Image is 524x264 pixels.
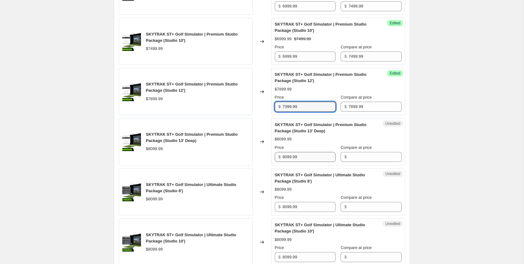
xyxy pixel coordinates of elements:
span: $ [279,255,281,259]
span: $ [279,154,281,159]
span: $ [279,104,281,109]
span: $ [279,4,281,8]
span: SKYTRAK ST+ Golf Simulator | Ultimate Studio Package (Studio 8') [146,182,236,193]
span: Edited [390,21,400,26]
span: SKYTRAK ST+ Golf Simulator | Premium Studio Package (Studio 13' Deep) [275,122,366,133]
span: Compare at price [341,145,372,150]
span: $ [344,255,347,259]
div: $7899.99 [275,86,292,92]
div: $8099.99 [146,246,163,252]
span: $ [279,204,281,209]
div: $8099.99 [146,146,163,152]
span: Price [275,245,284,250]
div: $7499.99 [146,46,163,52]
span: Compare at price [341,245,372,250]
span: SKYTRAK ST+ Golf Simulator | Premium Studio Package (Studio 10') [146,32,238,43]
span: Unedited [385,221,400,226]
span: $ [344,4,347,8]
div: $8099.99 [146,196,163,202]
div: $7899.99 [146,96,163,102]
span: Price [275,45,284,49]
span: Edited [390,71,400,76]
span: Unedited [385,121,400,126]
span: $ [344,104,347,109]
div: $8099.99 [275,186,292,193]
span: SKYTRAK ST+ Golf Simulator | Premium Studio Package (Studio 10') [275,22,366,33]
span: SKYTRAK ST+ Golf Simulator | Ultimate Studio Package (Studio 8') [275,173,365,183]
img: D4DD7C12-2877-4BFD-8B7F-FC513EE9064C_8e4c1762-4b94-4d34-a635-4321688f599f_80x.jpg [122,32,141,51]
span: Price [275,145,284,150]
span: Compare at price [341,195,372,200]
div: $6999.99 [275,36,292,42]
span: SKYTRAK ST+ Golf Simulator | Ultimate Studio Package (Studio 10') [275,222,365,233]
span: $ [344,54,347,59]
img: 56FE9C47-1A22-4C7E-8D84-163565D5FBE3_6cc84b94-bfc5-4261-8054-8638af295352_80x.jpg [122,183,141,201]
img: 56FE9C47-1A22-4C7E-8D84-163565D5FBE3_6cc84b94-bfc5-4261-8054-8638af295352_80x.jpg [122,233,141,252]
span: SKYTRAK ST+ Golf Simulator | Premium Studio Package (Studio 12') [146,82,238,93]
div: $8099.99 [275,136,292,142]
span: $ [344,154,347,159]
span: Price [275,195,284,200]
img: D4DD7C12-2877-4BFD-8B7F-FC513EE9064C_8e4c1762-4b94-4d34-a635-4321688f599f_80x.jpg [122,82,141,101]
span: Compare at price [341,45,372,49]
span: $ [344,204,347,209]
span: $ [279,54,281,59]
div: $8099.99 [275,237,292,243]
img: D4DD7C12-2877-4BFD-8B7F-FC513EE9064C_8e4c1762-4b94-4d34-a635-4321688f599f_80x.jpg [122,132,141,151]
span: SKYTRAK ST+ Golf Simulator | Premium Studio Package (Studio 12') [275,72,366,83]
strike: $7499.99 [294,36,311,42]
span: SKYTRAK ST+ Golf Simulator | Premium Studio Package (Studio 13' Deep) [146,132,238,143]
span: Compare at price [341,95,372,100]
span: SKYTRAK ST+ Golf Simulator | Ultimate Studio Package (Studio 10') [146,232,236,243]
span: Price [275,95,284,100]
span: Unedited [385,171,400,176]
